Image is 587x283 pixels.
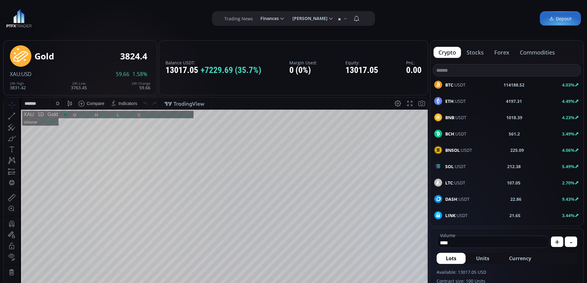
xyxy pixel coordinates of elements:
[71,82,87,85] div: 24h Low
[437,253,466,264] button: Lots
[540,11,581,26] a: Deposit
[503,82,524,88] b: 114188.52
[515,47,560,58] button: commodities
[565,237,577,247] button: -
[489,47,514,58] button: forex
[31,270,36,275] div: 1y
[345,60,378,65] label: Equity:
[113,15,116,20] div: L
[69,15,73,20] div: O
[434,47,461,58] button: crypto
[445,196,470,202] span: :USDT
[165,66,261,75] div: 13017.05
[165,60,261,65] label: Balance USDT:
[40,270,46,275] div: 3m
[402,270,408,275] div: log
[437,269,577,275] label: Available: 13017.05 USD
[400,267,410,278] div: Toggle Log Scale
[445,212,468,219] span: :USDT
[256,12,279,25] span: Finances
[391,267,400,278] div: Toggle Percentage
[137,15,154,20] div: 3824.400
[6,82,10,88] div: 
[412,270,421,275] div: auto
[445,164,454,169] b: SOL
[476,255,489,262] span: Units
[20,22,33,27] div: Volume
[289,66,317,75] div: 0 (0%)
[132,71,147,77] span: 1.58%
[445,163,466,170] span: :USDT
[116,71,129,77] span: 59.66
[35,51,54,61] div: Gold
[83,267,92,278] div: Go to
[95,15,111,20] div: 3831.450
[506,98,522,104] b: 4197.31
[52,3,55,8] div: D
[20,14,30,20] div: XAU
[406,66,422,75] div: 0.00
[562,196,575,202] b: 9.43%
[562,212,575,218] b: 3.44%
[224,15,253,22] label: Trading News
[549,15,572,22] span: Deposit
[562,98,575,104] b: 4.49%
[345,66,378,75] div: 13017.05
[507,163,521,170] b: 212.38
[445,114,467,121] span: :USDT
[446,255,456,262] span: Lots
[132,82,150,90] div: 59.66
[510,147,524,153] b: 225.09
[445,147,472,153] span: :USDT
[73,15,89,20] div: 3764.745
[445,180,465,186] span: :USDT
[510,196,521,202] b: 22.86
[562,164,575,169] b: 5.49%
[509,255,531,262] span: Currency
[410,267,423,278] div: Toggle Auto Scale
[6,9,32,28] a: LOGO
[134,15,137,20] div: C
[14,252,17,261] div: Hide Drawings Toolbar
[50,270,56,275] div: 1m
[352,267,385,278] button: 14:50:09 (UTC)
[120,51,147,61] div: 3824.4
[509,131,520,137] b: 561.2
[445,82,466,88] span: :USDT
[467,253,499,264] button: Units
[506,114,522,121] b: 1018.39
[156,15,188,20] div: +64.545 (+1.72%)
[115,3,134,8] div: Indicators
[92,15,95,20] div: H
[289,60,317,65] label: Margin Used:
[500,253,540,264] button: Currency
[445,82,453,88] b: BTC
[445,147,460,153] b: BNSOL
[462,47,489,58] button: stocks
[10,82,26,85] div: 24h High
[507,180,520,186] b: 107.05
[445,115,454,120] b: BNB
[445,131,467,137] span: :USDT
[445,98,466,104] span: :USDT
[562,147,575,153] b: 4.06%
[562,82,575,88] b: 4.03%
[445,196,457,202] b: DASH
[445,131,454,137] b: BCH
[20,71,31,78] span: :USD
[40,14,54,20] div: Gold
[201,66,261,75] span: +7229.69 (35.7%)
[562,180,575,186] b: 2.70%
[22,270,27,275] div: 5y
[551,237,563,247] button: +
[445,212,455,218] b: LINK
[30,14,40,20] div: 1D
[562,131,575,137] b: 3.49%
[509,212,520,219] b: 21.65
[116,15,132,20] div: 3763.450
[61,270,66,275] div: 5d
[354,270,383,275] span: 14:50:09 (UTC)
[288,12,328,25] span: [PERSON_NAME]
[445,180,453,186] b: LTC
[132,82,150,85] div: 24h Change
